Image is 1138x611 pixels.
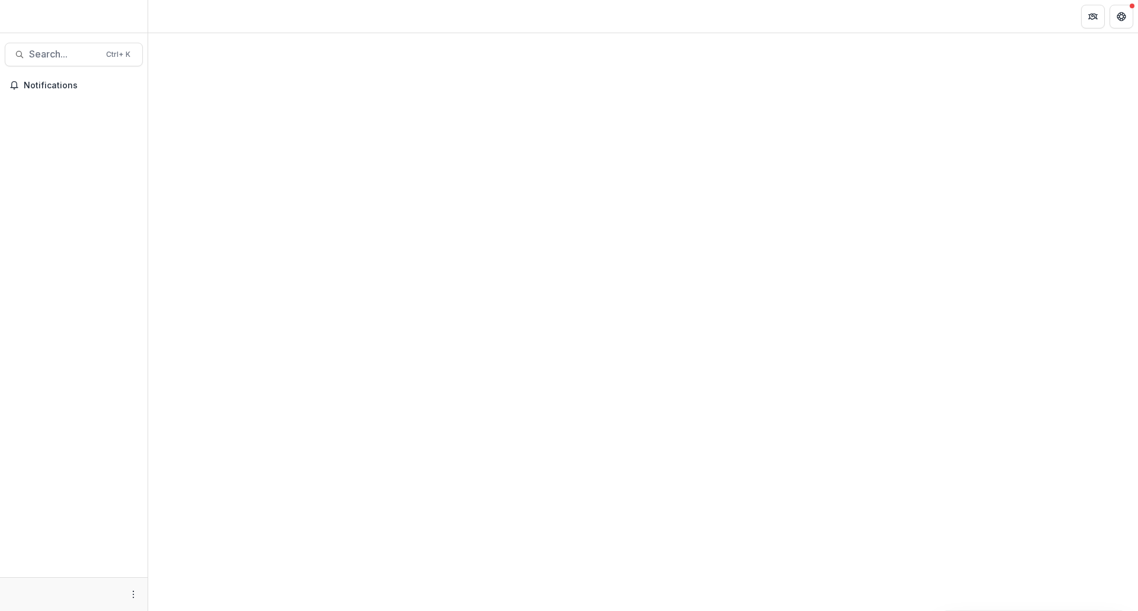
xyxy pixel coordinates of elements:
button: More [126,587,140,602]
span: Notifications [24,81,138,91]
button: Notifications [5,76,143,95]
button: Search... [5,43,143,66]
div: Ctrl + K [104,48,133,61]
button: Partners [1081,5,1105,28]
nav: breadcrumb [153,8,203,25]
span: Search... [29,49,99,60]
button: Get Help [1110,5,1133,28]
